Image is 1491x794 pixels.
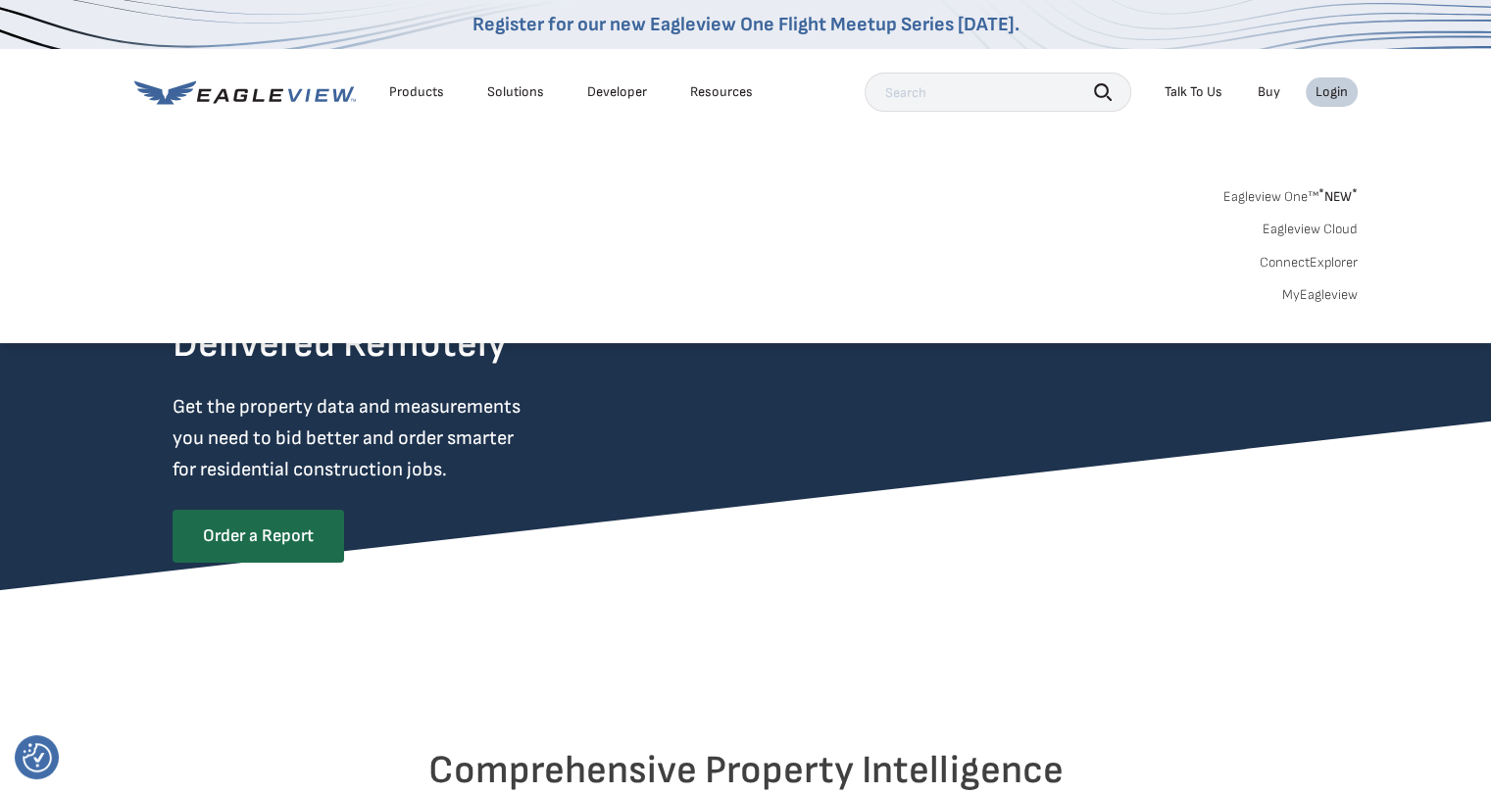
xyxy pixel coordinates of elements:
[1223,182,1358,205] a: Eagleview One™*NEW*
[1316,83,1348,101] div: Login
[389,83,444,101] div: Products
[173,391,602,485] p: Get the property data and measurements you need to bid better and order smarter for residential c...
[865,73,1131,112] input: Search
[23,743,52,772] button: Consent Preferences
[472,13,1019,36] a: Register for our new Eagleview One Flight Meetup Series [DATE].
[1282,286,1358,304] a: MyEagleview
[587,83,647,101] a: Developer
[173,510,344,563] a: Order a Report
[1258,83,1280,101] a: Buy
[1263,221,1358,238] a: Eagleview Cloud
[487,83,544,101] div: Solutions
[1165,83,1222,101] div: Talk To Us
[173,747,1319,794] h2: Comprehensive Property Intelligence
[690,83,753,101] div: Resources
[1318,188,1358,205] span: NEW
[1260,254,1358,272] a: ConnectExplorer
[23,743,52,772] img: Revisit consent button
